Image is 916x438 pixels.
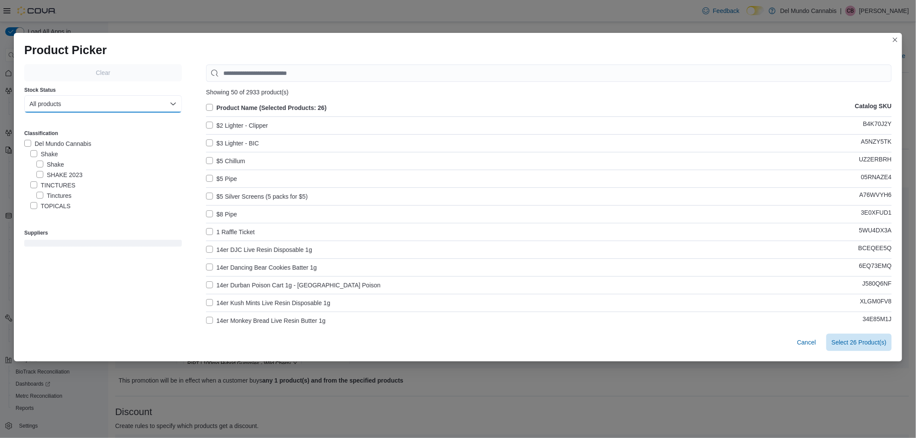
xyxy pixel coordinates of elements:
[797,338,816,347] span: Cancel
[206,280,381,290] label: 14er Durban Poison Cart 1g - [GEOGRAPHIC_DATA] Poison
[206,298,330,308] label: 14er Kush Mints Live Resin Disposable 1g
[24,229,48,236] label: Suppliers
[863,120,892,131] p: B4K70J2Y
[861,174,892,184] p: 05RNAZE4
[859,191,892,202] p: A76WVYH6
[206,316,326,326] label: 14er Monkey Bread Live Resin Butter 1g
[24,130,58,137] label: Classification
[832,338,887,347] span: Select 26 Product(s)
[36,211,65,222] label: Cream
[24,95,182,113] button: All products
[24,242,182,248] span: Loading
[860,298,892,308] p: XLGM0FV8
[206,64,892,82] input: Use aria labels when no actual label is in use
[206,89,892,96] div: Showing 50 of 2933 product(s)
[36,159,64,170] label: Shake
[206,120,268,131] label: $2 Lighter - Clipper
[855,103,892,113] p: Catalog SKU
[206,191,308,202] label: $5 Silver Screens (5 packs for $5)
[206,245,312,255] label: 14er DJC Live Resin Disposable 1g
[30,201,71,211] label: TOPICALS
[36,190,71,201] label: Tinctures
[206,103,326,113] label: Product Name (Selected Products: 26)
[24,87,56,93] label: Stock Status
[206,262,317,273] label: 14er Dancing Bear Cookies Batter 1g
[36,170,83,180] label: SHAKE 2023
[206,209,237,219] label: $8 Pipe
[24,138,91,149] label: Del Mundo Cannabis
[826,334,892,351] button: Select 26 Product(s)
[24,43,107,57] h1: Product Picker
[206,156,245,166] label: $5 Chillum
[859,156,892,166] p: UZ2ERBRH
[794,334,820,351] button: Cancel
[862,280,892,290] p: J580Q6NF
[858,245,892,255] p: BCEQEE5Q
[206,174,237,184] label: $5 Pipe
[859,227,892,237] p: 5WU4DX3A
[24,64,182,81] button: Clear
[96,68,110,77] span: Clear
[206,138,259,148] label: $3 Lighter - BIC
[30,149,58,159] label: Shake
[861,209,892,219] p: 3E0XFUD1
[206,227,255,237] label: 1 Raffle Ticket
[863,316,892,326] p: 34E85M1J
[30,180,75,190] label: TINCTURES
[859,262,892,273] p: 6EQ73EMQ
[861,138,892,148] p: A5NZY5TK
[890,35,900,45] button: Closes this modal window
